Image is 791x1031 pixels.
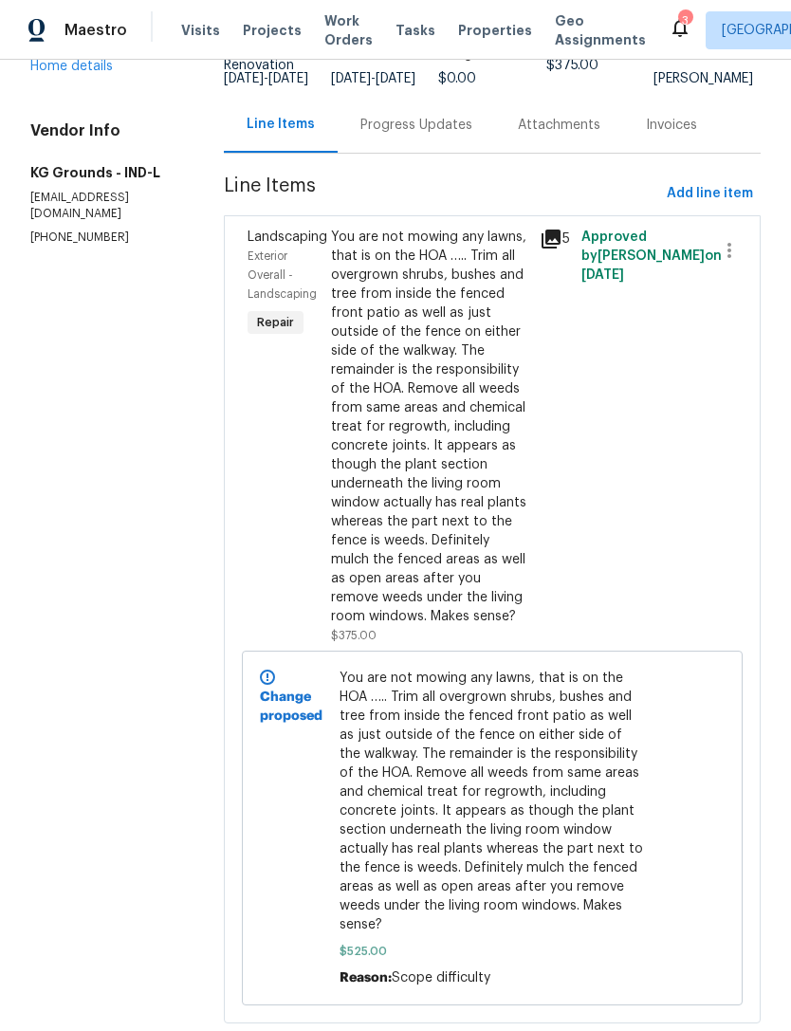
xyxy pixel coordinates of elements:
span: Tasks [395,24,435,37]
span: Landscaping [248,230,327,244]
span: Visits [181,21,220,40]
div: 5 [540,228,570,250]
span: Reason: [340,971,392,985]
span: $525.00 [340,942,646,961]
span: [DATE] [331,72,371,85]
span: $0.00 [438,72,476,85]
span: Line Items [224,176,659,212]
span: Work Orders [324,11,373,49]
div: [PERSON_NAME] [653,72,761,85]
span: Properties [458,21,532,40]
div: Progress Updates [360,116,472,135]
span: Renovation [224,59,308,85]
span: $375.00 [546,59,598,72]
span: - [224,72,308,85]
span: - [331,72,415,85]
span: You are not mowing any lawns, that is on the HOA ….. Trim all overgrown shrubs, bushes and tree f... [340,669,646,934]
div: Attachments [518,116,600,135]
span: Exterior Overall - Landscaping [248,250,317,300]
span: [DATE] [224,72,264,85]
span: Maestro [64,21,127,40]
span: Approved by [PERSON_NAME] on [581,230,722,282]
div: Invoices [646,116,697,135]
b: Change proposed [260,690,322,723]
span: Add line item [667,182,753,206]
span: Repair [249,313,302,332]
p: [EMAIL_ADDRESS][DOMAIN_NAME] [30,190,178,222]
h4: Vendor Info [30,121,178,140]
h5: KG Grounds - IND-L [30,163,178,182]
a: Home details [30,60,113,73]
span: [DATE] [268,72,308,85]
span: [DATE] [376,72,415,85]
span: Projects [243,21,302,40]
span: $375.00 [331,630,377,641]
p: [PHONE_NUMBER] [30,230,178,246]
button: Add line item [659,176,761,212]
span: Scope difficulty [392,971,490,985]
div: You are not mowing any lawns, that is on the HOA ….. Trim all overgrown shrubs, bushes and tree f... [331,228,528,626]
div: Line Items [247,115,315,134]
span: Geo Assignments [555,11,646,49]
div: 3 [678,11,691,30]
span: [DATE] [581,268,624,282]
